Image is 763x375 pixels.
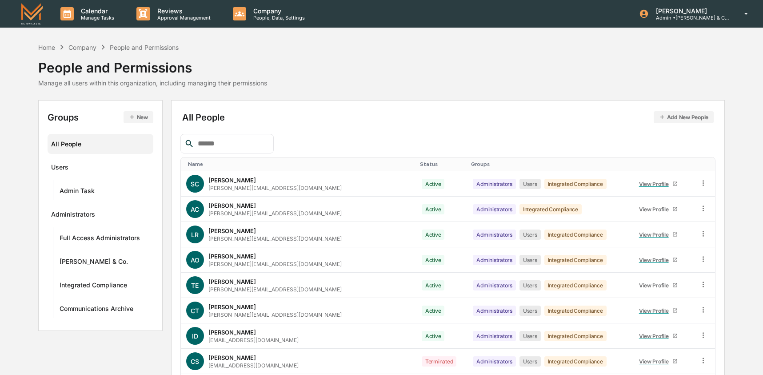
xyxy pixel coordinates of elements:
p: Manage Tasks [74,15,119,21]
div: Users [519,356,541,367]
span: SC [191,180,199,188]
div: Integrated Compliance [544,280,607,290]
div: [PERSON_NAME] [208,354,256,361]
div: [PERSON_NAME] [208,202,256,209]
p: [PERSON_NAME] [649,7,731,15]
div: [PERSON_NAME][EMAIL_ADDRESS][DOMAIN_NAME] [208,311,342,318]
div: Groups [48,111,153,123]
div: Integrated Compliance [544,331,607,341]
div: Active [422,230,445,240]
span: TE [191,282,199,289]
div: Administrators [473,255,516,265]
div: All People [51,137,150,151]
a: View Profile [635,202,681,216]
div: [PERSON_NAME] & Co. [60,258,128,268]
div: Integrated Compliance [544,306,607,316]
div: Toggle SortBy [471,161,626,167]
div: [PERSON_NAME] [208,303,256,310]
span: AC [191,206,199,213]
div: Active [422,255,445,265]
p: People, Data, Settings [246,15,309,21]
div: Integrated Compliance [519,204,582,214]
div: Toggle SortBy [188,161,413,167]
div: View Profile [639,206,672,213]
div: [EMAIL_ADDRESS][DOMAIN_NAME] [208,337,299,343]
div: Integrated Compliance [544,179,607,189]
div: View Profile [639,307,672,314]
div: Toggle SortBy [633,161,690,167]
div: Administrators [473,331,516,341]
div: All People [182,111,714,123]
div: Integrated Compliance [544,255,607,265]
div: Administrators [473,179,516,189]
div: People and Permissions [38,52,267,76]
a: View Profile [635,329,681,343]
div: View Profile [639,181,672,187]
div: Administrators [473,280,516,290]
div: [PERSON_NAME][EMAIL_ADDRESS][DOMAIN_NAME] [208,235,342,242]
div: Active [422,179,445,189]
div: View Profile [639,333,672,339]
button: Add New People [654,111,714,123]
span: AO [191,256,200,264]
div: Manage all users within this organization, including managing their permissions [38,79,267,87]
p: Approval Management [150,15,215,21]
p: Calendar [74,7,119,15]
div: View Profile [639,257,672,263]
a: View Profile [635,304,681,318]
div: Users [519,179,541,189]
div: [PERSON_NAME][EMAIL_ADDRESS][DOMAIN_NAME] [208,185,342,191]
div: Users [519,280,541,290]
div: Active [422,204,445,214]
span: CS [191,358,199,365]
button: New [124,111,153,123]
div: Toggle SortBy [420,161,464,167]
a: View Profile [635,228,681,242]
div: Company [68,44,96,51]
div: Users [51,163,68,174]
div: Integrated Compliance [544,356,607,367]
div: [PERSON_NAME][EMAIL_ADDRESS][DOMAIN_NAME] [208,261,342,267]
div: View Profile [639,358,672,365]
p: Reviews [150,7,215,15]
p: Company [246,7,309,15]
p: Admin • [PERSON_NAME] & Co. - BD [649,15,731,21]
div: [PERSON_NAME] [208,177,256,184]
div: Users [519,306,541,316]
div: Admin Task [60,187,95,198]
a: View Profile [635,177,681,191]
div: People and Permissions [110,44,179,51]
img: logo [21,3,43,24]
div: Toggle SortBy [701,161,711,167]
a: View Profile [635,355,681,368]
div: Full Access Administrators [60,234,140,245]
div: Administrators [51,210,95,221]
div: Users [519,255,541,265]
div: Communications Archive [60,305,133,315]
div: Administrators [473,230,516,240]
div: [PERSON_NAME] [208,253,256,260]
div: Users [519,331,541,341]
div: Active [422,306,445,316]
div: View Profile [639,231,672,238]
div: Administrators [473,356,516,367]
div: [EMAIL_ADDRESS][DOMAIN_NAME] [208,362,299,369]
div: [PERSON_NAME][EMAIL_ADDRESS][DOMAIN_NAME] [208,210,342,217]
a: View Profile [635,253,681,267]
div: Home [38,44,55,51]
span: ID [192,332,198,340]
div: Administrators [473,306,516,316]
div: Terminated [422,356,457,367]
span: LR [191,231,199,238]
div: Active [422,280,445,290]
div: [PERSON_NAME] [208,329,256,336]
div: Integrated Compliance [60,281,127,292]
div: View Profile [639,282,672,289]
div: Active [422,331,445,341]
div: [PERSON_NAME] [208,227,256,234]
a: View Profile [635,278,681,292]
div: [PERSON_NAME] [208,278,256,285]
div: Users [519,230,541,240]
div: [PERSON_NAME][EMAIL_ADDRESS][DOMAIN_NAME] [208,286,342,293]
div: Integrated Compliance [544,230,607,240]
